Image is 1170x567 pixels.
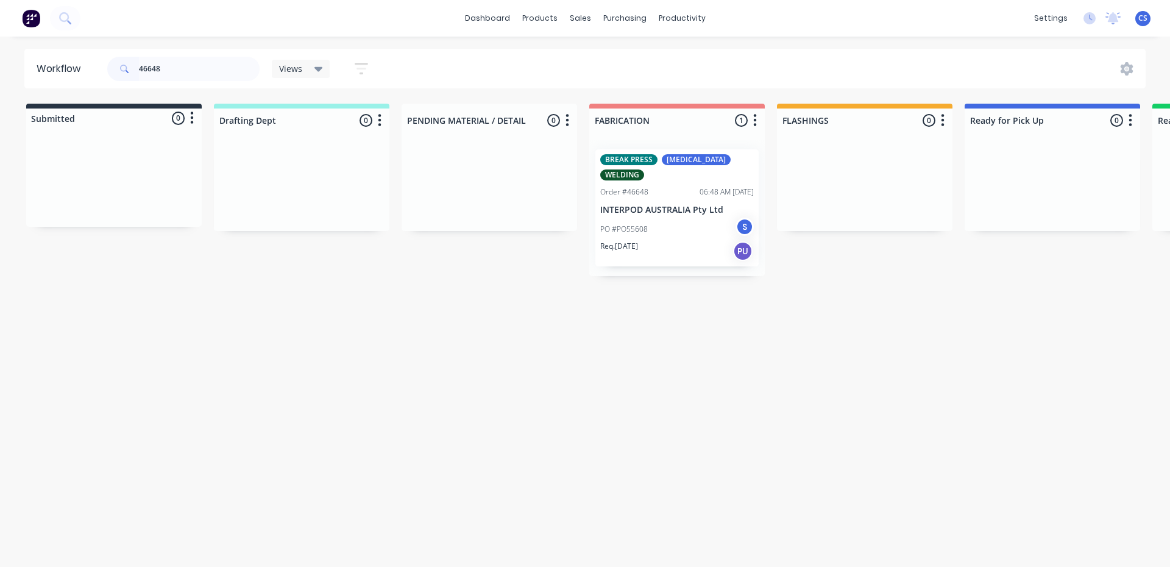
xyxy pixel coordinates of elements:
div: WELDING [600,169,644,180]
p: Req. [DATE] [600,241,638,252]
div: S [736,218,754,236]
span: CS [1138,13,1147,24]
div: [MEDICAL_DATA] [662,154,731,165]
div: productivity [653,9,712,27]
img: Factory [22,9,40,27]
div: BREAK PRESS[MEDICAL_DATA]WELDINGOrder #4664806:48 AM [DATE]INTERPOD AUSTRALIA Pty LtdPO #PO55608S... [595,149,759,266]
div: sales [564,9,597,27]
div: Workflow [37,62,87,76]
div: BREAK PRESS [600,154,658,165]
div: PU [733,241,753,261]
div: Order #46648 [600,187,648,198]
input: Search for orders... [139,57,260,81]
div: purchasing [597,9,653,27]
a: dashboard [459,9,516,27]
div: settings [1028,9,1074,27]
span: Views [279,62,302,75]
p: PO #PO55608 [600,224,648,235]
div: 06:48 AM [DATE] [700,187,754,198]
div: products [516,9,564,27]
p: INTERPOD AUSTRALIA Pty Ltd [600,205,754,215]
